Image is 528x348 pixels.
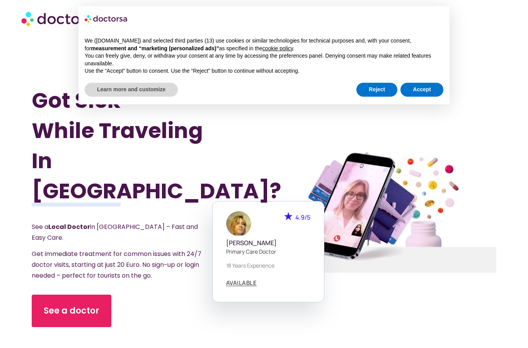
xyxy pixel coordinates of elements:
[226,239,310,247] h5: [PERSON_NAME]
[32,249,201,280] span: Get immediate treatment for common issues with 24/7 doctor visits, starting at just 20 Euro. No s...
[32,222,198,242] span: See a in [GEOGRAPHIC_DATA] – Fast and Easy Care.
[85,83,178,97] button: Learn more and customize
[48,222,90,231] strong: Local Doctor
[85,67,443,75] p: Use the “Accept” button to consent. Use the “Reject” button to continue without accepting.
[226,280,257,286] a: AVAILABLE
[32,295,111,327] a: See a doctor
[226,261,310,270] p: 18 years experience
[262,45,293,51] a: cookie policy
[226,247,310,256] p: Primary care doctor
[295,213,310,222] span: 4.9/5
[356,83,397,97] button: Reject
[91,45,219,51] strong: measurement and “marketing (personalized ads)”
[400,83,443,97] button: Accept
[85,37,443,52] p: We ([DOMAIN_NAME]) and selected third parties (13) use cookies or similar technologies for techni...
[85,12,128,25] img: logo
[44,305,99,317] span: See a doctor
[85,52,443,67] p: You can freely give, deny, or withdraw your consent at any time by accessing the preferences pane...
[32,85,229,206] h1: Got Sick While Traveling In [GEOGRAPHIC_DATA]?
